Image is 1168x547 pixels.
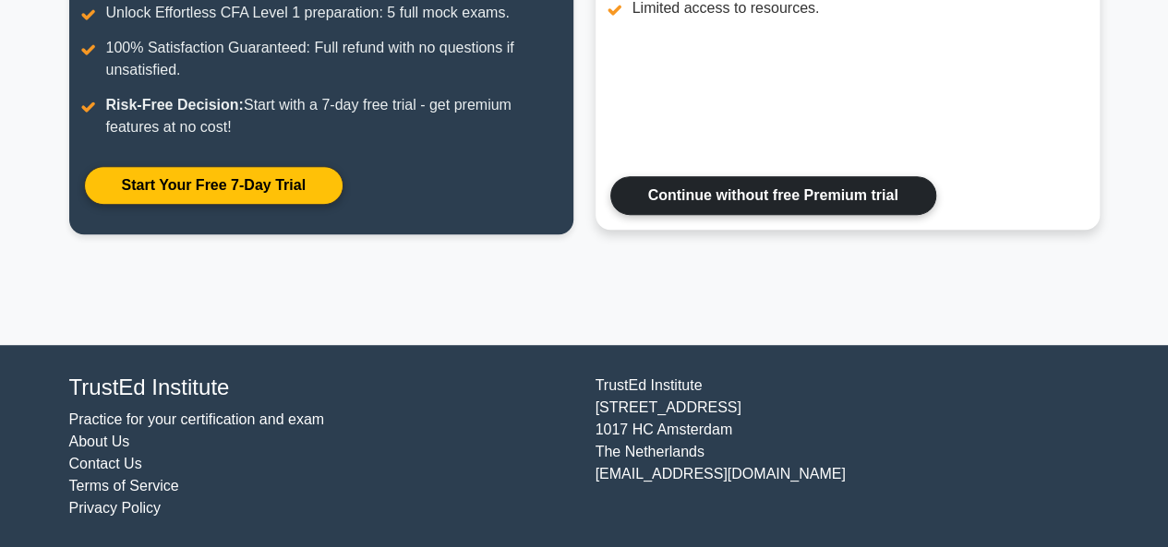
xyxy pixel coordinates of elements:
[69,411,325,427] a: Practice for your certification and exam
[610,176,936,215] a: Continue without free Premium trial
[69,456,142,471] a: Contact Us
[69,500,162,516] a: Privacy Policy
[84,166,343,205] a: Start Your Free 7-Day Trial
[69,434,130,449] a: About Us
[69,375,573,401] h4: TrustEd Institute
[584,375,1111,519] div: TrustEd Institute [STREET_ADDRESS] 1017 HC Amsterdam The Netherlands [EMAIL_ADDRESS][DOMAIN_NAME]
[69,478,179,493] a: Terms of Service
